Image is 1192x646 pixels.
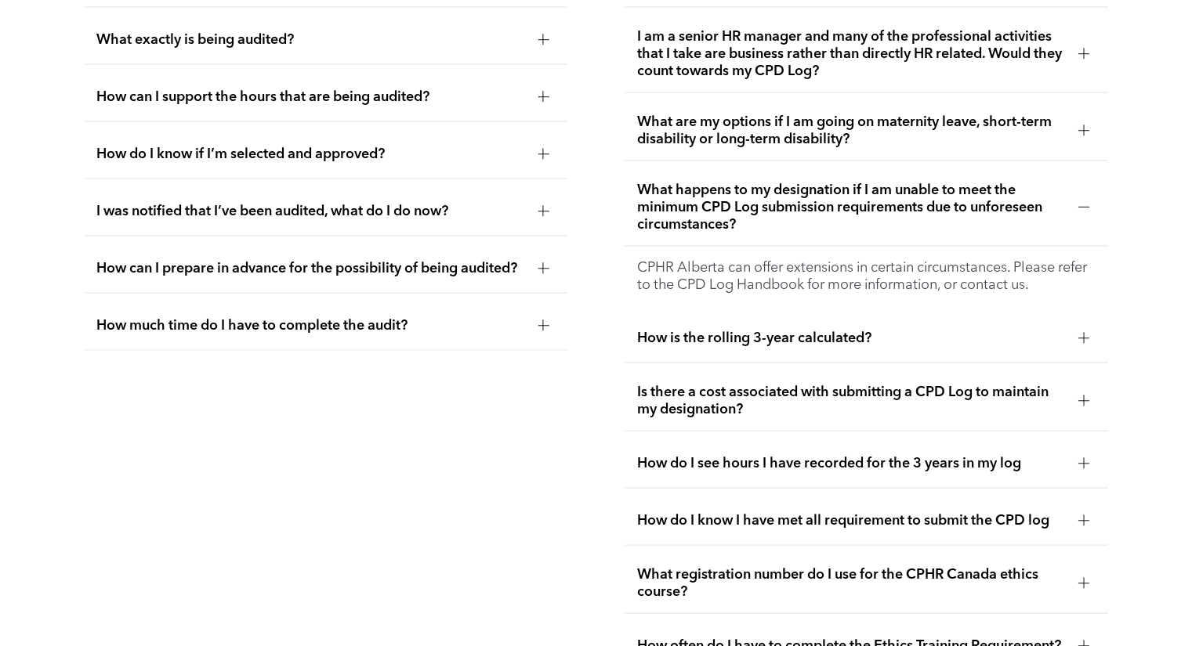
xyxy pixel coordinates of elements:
span: What registration number do I use for the CPHR Canada ethics course? [637,566,1066,601]
span: How is the rolling 3-year calculated? [637,330,1066,347]
span: How do I know I have met all requirement to submit the CPD log [637,512,1066,529]
span: What exactly is being audited? [96,31,525,49]
span: How do I see hours I have recorded for the 3 years in my log [637,455,1066,472]
span: What are my options if I am going on maternity leave, short-term disability or long-term disability? [637,114,1066,148]
span: How do I know if I’m selected and approved? [96,146,525,163]
span: Is there a cost associated with submitting a CPD Log to maintain my designation? [637,384,1066,418]
span: How can I prepare in advance for the possibility of being audited? [96,260,525,277]
span: I am a senior HR manager and many of the professional activities that I take are business rather ... [637,28,1066,80]
span: How much time do I have to complete the audit? [96,317,525,334]
span: What happens to my designation if I am unable to meet the minimum CPD Log submission requirements... [637,182,1066,233]
span: I was notified that I’ve been audited, what do I do now? [96,203,525,220]
p: CPHR Alberta can offer extensions in certain circumstances. Please refer to the CPD Log Handbook ... [637,259,1096,294]
span: How can I support the hours that are being audited? [96,88,525,106]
